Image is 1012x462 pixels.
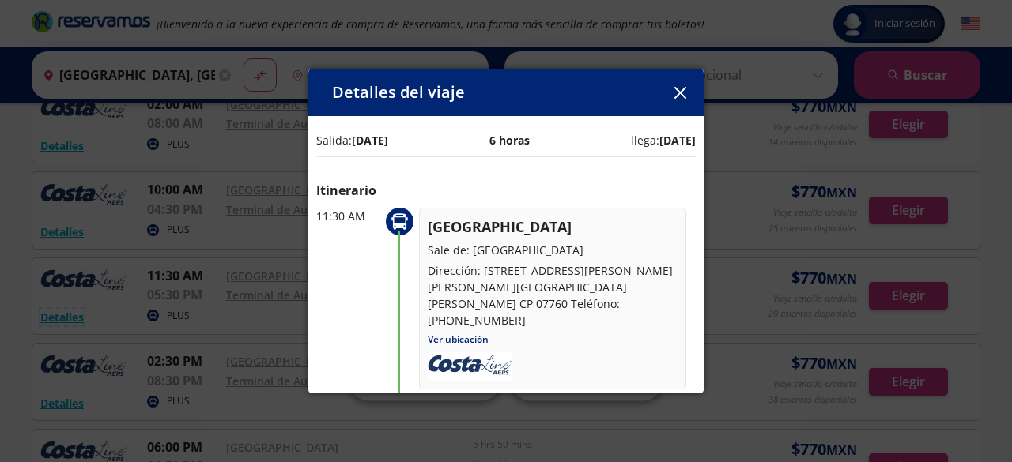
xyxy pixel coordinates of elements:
[316,208,379,224] p: 11:30 AM
[428,262,678,329] p: Dirección: [STREET_ADDRESS][PERSON_NAME] [PERSON_NAME][GEOGRAPHIC_DATA][PERSON_NAME] CP 07760 Tel...
[332,81,465,104] p: Detalles del viaje
[428,332,489,346] a: Ver ubicación
[428,242,678,258] p: Sale de: [GEOGRAPHIC_DATA]
[631,132,696,148] p: llega:
[316,132,388,148] p: Salida:
[428,216,678,238] p: [GEOGRAPHIC_DATA]
[352,133,388,148] b: [DATE]
[489,132,530,148] p: 6 horas
[428,352,512,381] img: uploads_2F1618599176729-w9r3pol644-d629c15044929c08f56a2cfd8cb674b0_2Fcostaline.jpg
[316,181,696,200] p: Itinerario
[659,133,696,148] b: [DATE]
